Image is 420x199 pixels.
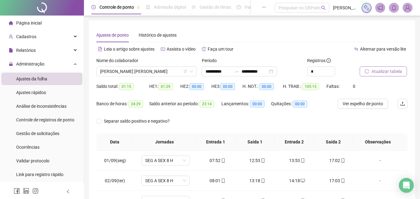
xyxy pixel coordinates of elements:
[220,83,235,90] span: 00:00
[245,5,269,10] span: Painel do DP
[326,58,331,63] span: info-circle
[100,67,193,76] span: DORALICE BARBOZA LAUTON DE SOUSA
[158,83,173,90] span: 01:29
[16,90,46,95] span: Ajustes rápidos
[145,156,186,165] span: SEG A SEX 8 H
[16,34,36,39] span: Cadastros
[300,158,305,163] span: mobile
[262,5,266,9] span: ellipsis
[139,33,177,38] span: Histórico de ajustes
[307,57,331,64] span: Registros
[360,47,406,52] span: Alternar para versão lite
[365,69,369,74] span: reload
[358,138,398,145] span: Observações
[242,177,272,184] div: 13:18
[314,133,353,151] th: Saída 2
[282,177,312,184] div: 14:18
[145,176,186,185] span: SEG A SEX 8 H
[282,157,312,164] div: 13:53
[202,57,221,64] label: Período
[16,131,59,136] span: Gestão de solicitações
[16,76,47,81] span: Ajustes da folha
[149,100,221,107] div: Saldo anterior ao período:
[16,172,63,177] span: Link para registro rápido
[283,83,326,90] div: H. TRAB.:
[99,5,134,10] span: Controle de ponto
[326,84,340,89] span: Faltas:
[128,101,143,107] span: 24:29
[362,157,399,164] div: -
[250,101,265,107] span: 00:00
[202,47,206,51] span: history
[16,158,49,163] span: Validar protocolo
[275,133,314,151] th: Entrada 2
[16,117,74,122] span: Controle de registros de ponto
[104,158,126,163] span: 01/09(seg)
[200,101,214,107] span: 23:14
[338,99,388,109] button: Ver espelho de ponto
[190,70,193,73] span: down
[16,104,67,109] span: Análise de inconsistências
[180,83,211,90] div: HE 2:
[333,4,358,11] span: [PERSON_NAME] - CAS
[154,5,186,10] span: Admissão digital
[363,4,370,11] img: sparkle-icon.fc2bf0ac1784a2077858766a79e2daf3.svg
[16,20,42,25] span: Página inicial
[91,5,96,9] span: clock-circle
[167,47,196,52] span: Assista o vídeo
[372,68,402,75] span: Atualizar tabela
[66,189,70,194] span: left
[242,83,283,90] div: H. NOT.:
[208,47,233,52] span: Faça um tour
[96,83,149,90] div: Saldo total:
[161,47,165,51] span: youtube
[260,179,265,183] span: mobile
[293,101,307,107] span: 00:00
[360,66,407,76] button: Atualizar tabela
[16,61,44,66] span: Administração
[9,62,13,66] span: lock
[322,177,352,184] div: 17:03
[234,69,239,74] span: swap-right
[96,33,129,38] span: Ajustes de ponto
[119,83,134,90] span: 01:15
[183,70,187,73] span: filter
[340,158,345,163] span: mobile
[271,100,315,107] div: Quitações:
[192,5,196,9] span: sun
[189,83,204,90] span: 00:00
[9,34,13,39] span: user-add
[242,157,272,164] div: 12:53
[221,100,271,107] div: Lançamentos:
[362,177,399,184] div: -
[399,178,414,193] div: Open Intercom Messenger
[403,3,412,12] img: 12115
[16,145,39,150] span: Ocorrências
[101,118,172,124] span: Separar saldo positivo e negativo?
[302,83,319,90] span: 105:15
[235,133,275,151] th: Saída 1
[200,5,231,10] span: Gestão de férias
[354,47,358,51] span: swap
[353,133,403,151] th: Observações
[105,178,125,183] span: 02/09(ter)
[340,179,345,183] span: mobile
[260,158,265,163] span: mobile
[96,57,142,64] label: Nome do colaborador
[353,84,355,89] span: 0
[400,101,405,106] span: upload
[32,188,39,194] span: instagram
[9,21,13,25] span: home
[203,177,233,184] div: 08:01
[9,48,13,52] span: file
[14,188,20,194] span: facebook
[322,157,352,164] div: 17:02
[149,83,180,90] div: HE 1:
[211,83,242,90] div: HE 3:
[96,133,133,151] th: Data
[377,5,383,11] span: notification
[196,133,235,151] th: Entrada 1
[220,179,225,183] span: mobile
[133,133,196,151] th: Jornadas
[136,6,140,9] span: pushpin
